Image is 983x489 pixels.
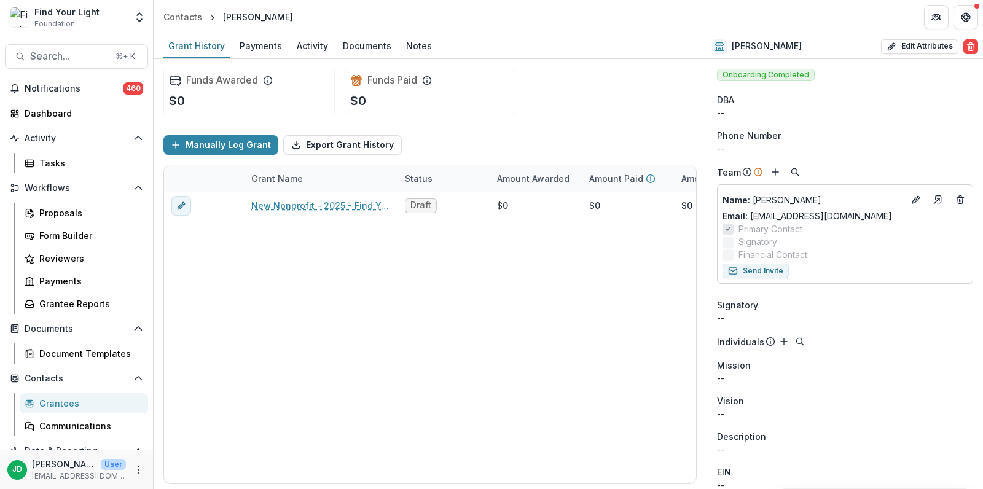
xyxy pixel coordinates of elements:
div: Amount Paid [582,165,674,192]
span: Phone Number [717,129,781,142]
span: Activity [25,133,128,144]
p: EIN [717,466,731,479]
a: Contacts [159,8,207,26]
a: Communications [20,416,148,436]
a: Grantees [20,393,148,413]
p: $0 [169,92,185,110]
div: Amount Awarded [490,165,582,192]
p: [EMAIL_ADDRESS][DOMAIN_NAME] [32,471,126,482]
span: Workflows [25,183,128,194]
h2: [PERSON_NAME] [732,41,802,52]
div: Grant Name [244,165,398,192]
p: Amount Payable [681,172,751,185]
span: Onboarding Completed [717,69,815,81]
button: Open Documents [5,319,148,338]
button: Search [793,334,807,349]
div: Payments [39,275,138,288]
a: Email: [EMAIL_ADDRESS][DOMAIN_NAME] [723,209,892,222]
div: $0 [589,199,600,212]
button: Search [788,165,802,179]
span: Notifications [25,84,123,94]
div: Status [398,165,490,192]
a: New Nonprofit - 2025 - Find Your Light Foundation 25/26 RFP Grant Application [251,199,390,212]
button: Send Invite [723,264,789,278]
a: Name: [PERSON_NAME] [723,194,904,206]
span: Vision [717,394,744,407]
a: Proposals [20,203,148,223]
div: Amount Payable [674,165,766,192]
button: Export Grant History [283,135,402,155]
p: Individuals [717,335,764,348]
div: ⌘ + K [113,50,138,63]
div: Grant Name [244,172,310,185]
p: $0 [350,92,366,110]
div: -- [717,142,973,155]
button: Get Help [954,5,978,29]
button: Notifications460 [5,79,148,98]
span: Mission [717,359,751,372]
a: Form Builder [20,225,148,246]
p: Team [717,166,741,179]
button: Manually Log Grant [163,135,278,155]
span: Description [717,430,766,443]
button: Edit [909,192,923,207]
a: Documents [338,34,396,58]
p: -- [717,443,973,456]
div: -- [717,311,973,324]
div: Contacts [163,10,202,23]
div: Jeffrey Dollinger [12,466,22,474]
div: Notes [401,37,437,55]
span: Name : [723,195,750,205]
button: Add [768,165,783,179]
img: Find Your Light [10,7,29,27]
div: Payments [235,37,287,55]
a: Tasks [20,153,148,173]
span: Documents [25,324,128,334]
div: $0 [497,199,508,212]
button: Deletes [953,192,968,207]
p: Amount Paid [589,172,643,185]
div: Status [398,172,440,185]
div: Find Your Light [34,6,100,18]
span: Signatory [738,235,777,248]
button: edit [171,196,191,216]
span: Data & Reporting [25,446,128,456]
h2: Funds Paid [367,74,417,86]
div: Form Builder [39,229,138,242]
button: Open Workflows [5,178,148,198]
a: Document Templates [20,343,148,364]
p: -- [717,407,973,420]
span: DBA [717,93,734,106]
button: Partners [924,5,949,29]
p: [PERSON_NAME] [723,194,904,206]
div: Reviewers [39,252,138,265]
button: Delete [963,39,978,54]
div: Communications [39,420,138,432]
a: Activity [292,34,333,58]
div: Proposals [39,206,138,219]
div: -- [717,106,973,119]
p: User [101,459,126,470]
span: Email: [723,211,748,221]
div: Grantees [39,397,138,410]
span: Search... [30,50,108,62]
div: Document Templates [39,347,138,360]
a: Notes [401,34,437,58]
a: Payments [20,271,148,291]
div: [PERSON_NAME] [223,10,293,23]
button: Open Activity [5,128,148,148]
div: $0 [681,199,692,212]
h2: Funds Awarded [186,74,258,86]
span: Contacts [25,374,128,384]
button: More [131,463,146,477]
button: Open Contacts [5,369,148,388]
span: Financial Contact [738,248,807,261]
p: -- [717,372,973,385]
button: Add [777,334,791,349]
div: Activity [292,37,333,55]
span: Signatory [717,299,758,311]
span: Draft [410,200,431,211]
